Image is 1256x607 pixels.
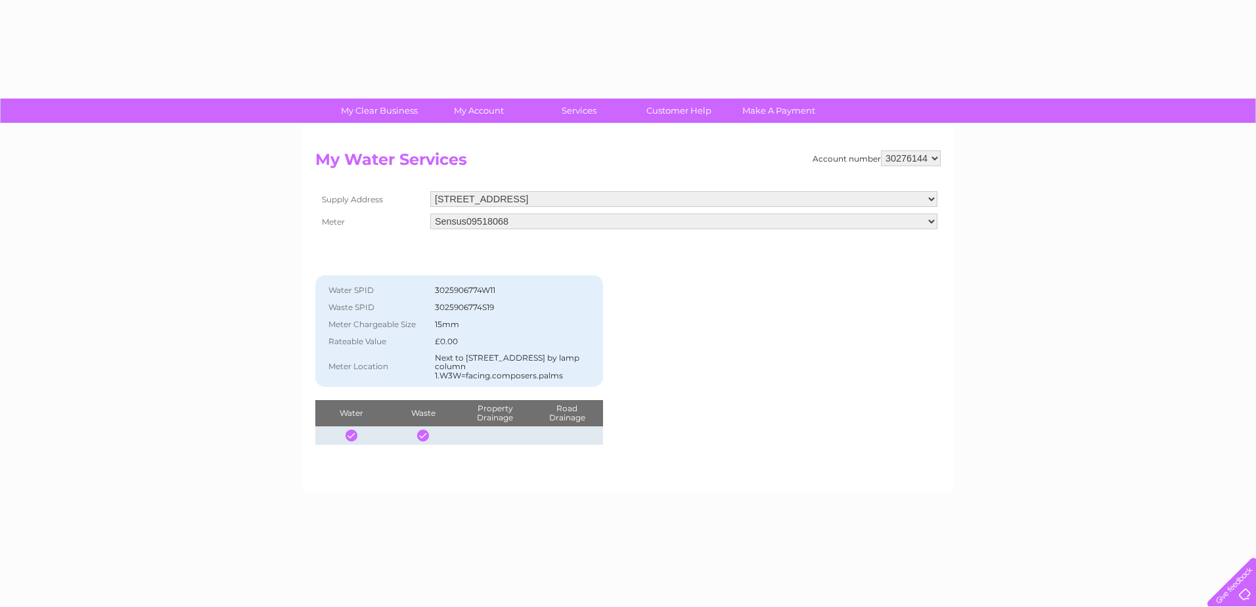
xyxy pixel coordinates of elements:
th: Supply Address [315,188,427,210]
th: Waste [387,400,459,426]
th: Road Drainage [531,400,603,426]
th: Meter Chargeable Size [322,316,432,333]
td: 3025906774S19 [432,299,596,316]
a: Services [525,99,633,123]
th: Property Drainage [459,400,531,426]
a: My Account [425,99,533,123]
th: Rateable Value [322,333,432,350]
a: My Clear Business [325,99,434,123]
td: Next to [STREET_ADDRESS] by lamp column 1.W3W=facing.composers.palms [432,350,596,384]
h2: My Water Services [315,150,941,175]
td: 15mm [432,316,596,333]
div: Account number [813,150,941,166]
th: Meter Location [322,350,432,384]
td: 3025906774W11 [432,282,596,299]
a: Make A Payment [725,99,833,123]
a: Customer Help [625,99,733,123]
td: £0.00 [432,333,596,350]
th: Meter [315,210,427,233]
th: Water SPID [322,282,432,299]
th: Water [315,400,387,426]
th: Waste SPID [322,299,432,316]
